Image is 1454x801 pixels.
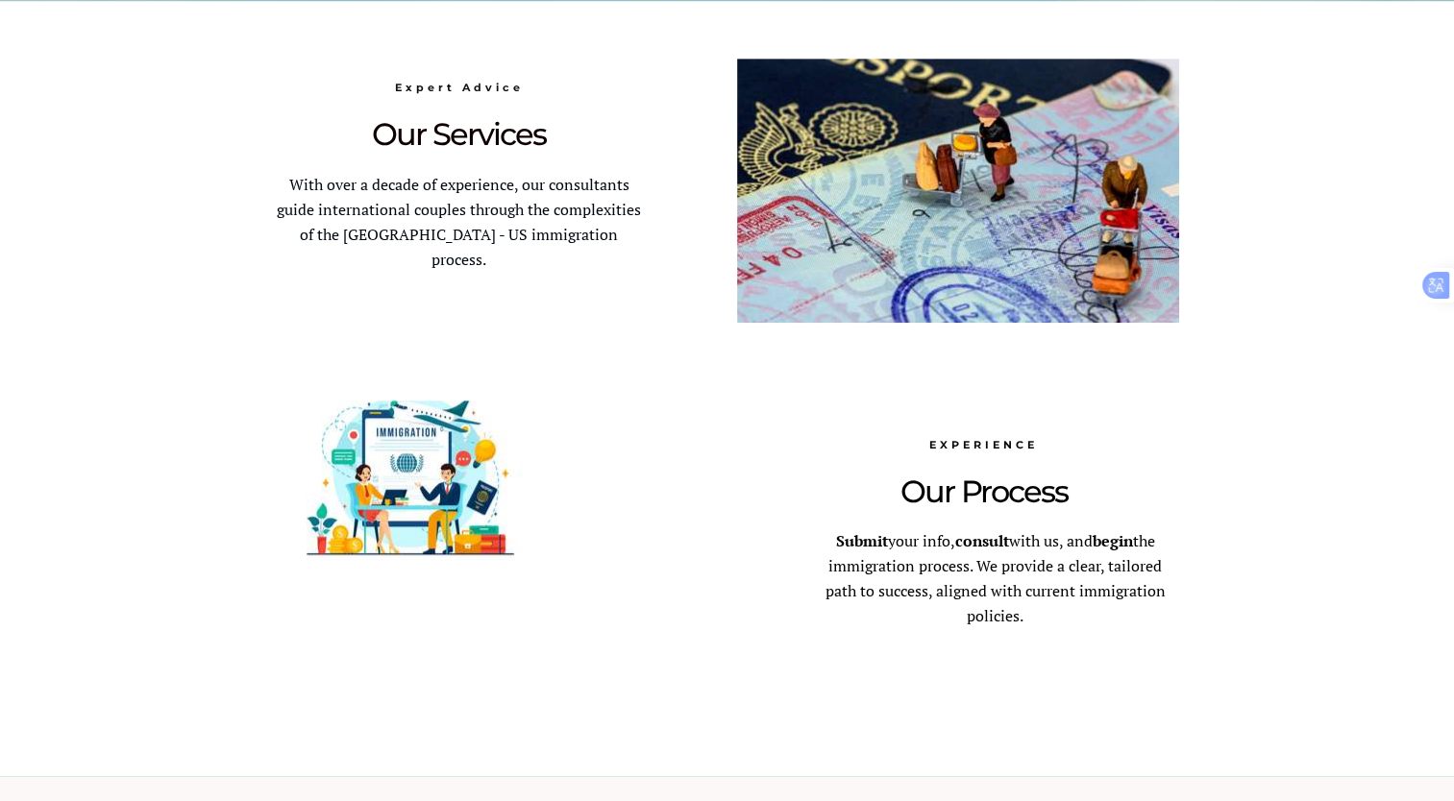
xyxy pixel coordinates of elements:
span: Our Services [372,115,546,153]
span: Our Process [900,473,1068,510]
span: your info, with us, and the immigration process. We provide a clear, tailored path to success, al... [826,530,1166,626]
span: Expert Advice [395,81,524,94]
span: EXPERIENCE [929,438,1038,451]
strong: Submit [836,530,888,551]
span: With over a decade of experience, our consultants guide international couples through the complex... [277,174,641,270]
strong: consult [955,530,1009,551]
strong: begin [1093,530,1133,551]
